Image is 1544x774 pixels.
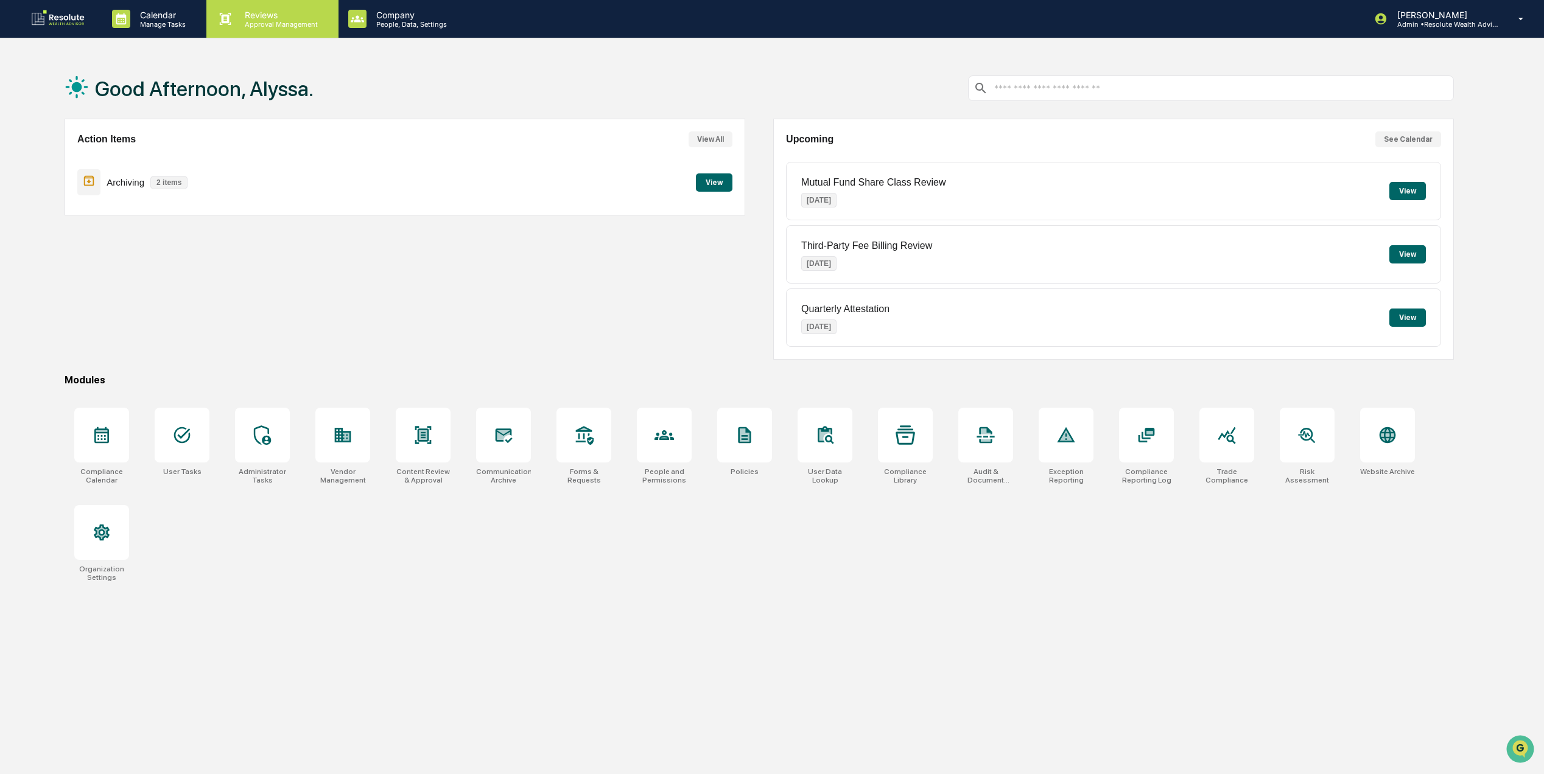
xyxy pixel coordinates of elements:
[696,173,732,192] button: View
[367,10,453,20] p: Company
[150,176,188,189] p: 2 items
[41,106,154,116] div: We're available if you need us!
[1388,10,1501,20] p: [PERSON_NAME]
[801,240,932,251] p: Third-Party Fee Billing Review
[83,149,156,171] a: 🗄️Attestations
[74,565,129,582] div: Organization Settings
[786,134,833,145] h2: Upcoming
[689,131,732,147] button: View All
[396,467,451,484] div: Content Review & Approval
[315,467,370,484] div: Vendor Management
[801,193,837,207] p: [DATE]
[367,20,453,29] p: People, Data, Settings
[1389,309,1426,327] button: View
[24,154,79,166] span: Preclearance
[86,206,147,216] a: Powered byPylon
[1388,20,1501,29] p: Admin • Resolute Wealth Advisor
[65,374,1454,386] div: Modules
[130,20,192,29] p: Manage Tasks
[696,176,732,187] a: View
[1039,467,1093,484] div: Exception Reporting
[801,304,890,315] p: Quarterly Attestation
[235,10,324,20] p: Reviews
[12,26,222,46] p: How can we help?
[1375,131,1441,147] button: See Calendar
[163,467,202,476] div: User Tasks
[12,178,22,188] div: 🔎
[121,207,147,216] span: Pylon
[1280,467,1335,484] div: Risk Assessment
[801,256,837,271] p: [DATE]
[24,177,77,189] span: Data Lookup
[95,77,314,101] h1: Good Afternoon, Alyssa.
[235,467,290,484] div: Administrator Tasks
[207,97,222,112] button: Start new chat
[7,172,82,194] a: 🔎Data Lookup
[29,9,88,29] img: logo
[476,467,531,484] div: Communications Archive
[1360,467,1415,476] div: Website Archive
[801,177,946,188] p: Mutual Fund Share Class Review
[12,155,22,165] div: 🖐️
[88,155,98,165] div: 🗄️
[958,467,1013,484] div: Audit & Document Logs
[798,467,852,484] div: User Data Lookup
[878,467,933,484] div: Compliance Library
[1505,734,1538,767] iframe: Open customer support
[731,467,759,476] div: Policies
[801,319,837,334] p: [DATE]
[7,149,83,171] a: 🖐️Preclearance
[1389,182,1426,200] button: View
[100,154,151,166] span: Attestations
[74,467,129,484] div: Compliance Calendar
[12,94,34,116] img: 1746055101610-c473b297-6a78-478c-a979-82029cc54cd1
[77,134,136,145] h2: Action Items
[1389,245,1426,263] button: View
[556,467,611,484] div: Forms & Requests
[1119,467,1174,484] div: Compliance Reporting Log
[107,177,144,187] p: Archiving
[1199,467,1254,484] div: Trade Compliance
[41,94,200,106] div: Start new chat
[130,10,192,20] p: Calendar
[235,20,324,29] p: Approval Management
[637,467,692,484] div: People and Permissions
